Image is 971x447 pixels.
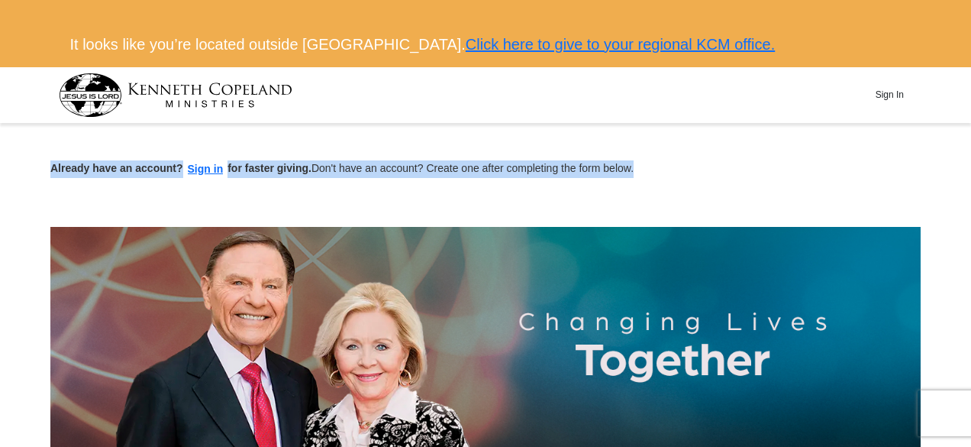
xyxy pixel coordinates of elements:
[59,22,913,67] div: It looks like you’re located outside [GEOGRAPHIC_DATA].
[59,73,292,117] img: kcm-header-logo.svg
[866,83,912,107] button: Sign In
[50,162,311,174] strong: Already have an account? for faster giving.
[466,36,775,53] a: Click here to give to your regional KCM office.
[183,160,228,178] button: Sign in
[50,160,921,178] p: Don't have an account? Create one after completing the form below.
